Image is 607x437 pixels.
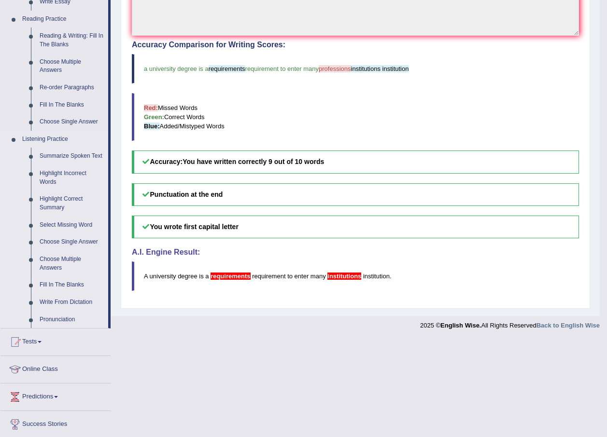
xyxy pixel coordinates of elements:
[132,150,579,173] h5: Accuracy:
[0,411,111,435] a: Success Stories
[199,273,203,280] span: is
[35,148,108,165] a: Summarize Spoken Text
[440,322,481,329] strong: English Wise.
[205,273,209,280] span: a
[150,273,176,280] span: university
[252,273,285,280] span: requirement
[0,328,111,353] a: Tests
[35,311,108,328] a: Pronunciation
[35,233,108,251] a: Choose Single Answer
[211,273,250,280] span: An apostrophe may be missing. (did you mean: requirements')
[183,158,324,165] b: You have written correctly 9 out of 10 words
[209,65,245,72] span: requirements
[536,322,600,329] a: Back to English Wise
[132,41,579,49] h4: Accuracy Comparison for Writing Scores:
[132,183,579,206] h5: Punctuation at the end
[35,294,108,311] a: Write From Dictation
[144,113,164,121] b: Green:
[144,123,160,130] b: Blue:
[35,27,108,53] a: Reading & Writing: Fill In The Blanks
[132,216,579,238] h5: You wrote first capital letter
[18,11,108,28] a: Reading Practice
[35,251,108,276] a: Choose Multiple Answers
[144,65,209,72] span: a university degree is a
[363,273,390,280] span: institution
[327,273,361,280] span: An apostrophe may be missing. (did you mean: institutions')
[0,383,111,408] a: Predictions
[35,54,108,79] a: Choose Multiple Answers
[132,261,579,291] blockquote: .
[295,273,309,280] span: enter
[144,273,148,280] span: A
[132,248,579,257] h4: A.I. Engine Result:
[245,65,319,72] span: requirement to enter many
[35,276,108,294] a: Fill In The Blanks
[0,356,111,380] a: Online Class
[35,79,108,96] a: Re-order Paragraphs
[319,65,351,72] span: professions
[178,273,197,280] span: degree
[35,165,108,191] a: Highlight Incorrect Words
[351,65,409,72] span: institutions institution
[132,93,579,141] blockquote: Missed Words Correct Words Added/Mistyped Words
[18,131,108,148] a: Listening Practice
[35,113,108,131] a: Choose Single Answer
[144,104,158,111] b: Red:
[420,316,600,330] div: 2025 © All Rights Reserved
[35,96,108,114] a: Fill In The Blanks
[35,191,108,216] a: Highlight Correct Summary
[311,273,326,280] span: many
[35,217,108,234] a: Select Missing Word
[287,273,293,280] span: to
